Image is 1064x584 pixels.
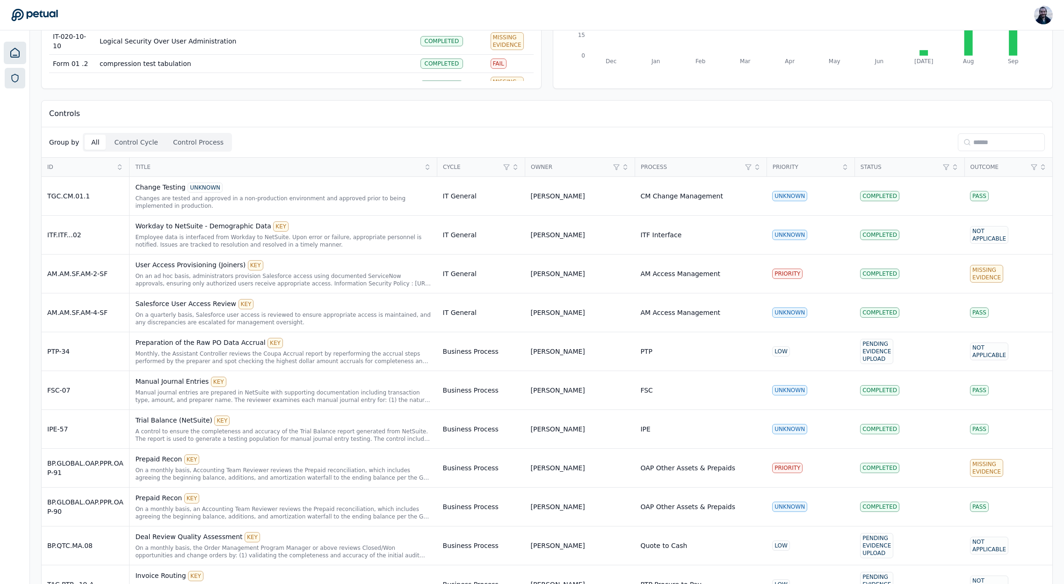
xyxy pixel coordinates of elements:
[135,505,431,520] div: On a monthly basis, an Accounting Team Reviewer reviews the Prepaid reconciliation, which include...
[135,221,431,232] div: Workday to NetSuite - Demographic Data
[53,33,86,50] span: IT-020-10-10
[772,346,790,357] div: LOW
[437,488,525,526] td: Business Process
[531,463,585,473] div: [PERSON_NAME]
[531,308,585,317] div: [PERSON_NAME]
[248,260,263,270] div: KEY
[531,347,585,356] div: [PERSON_NAME]
[829,58,840,65] tspan: May
[420,80,463,91] div: Completed
[772,540,790,551] div: LOW
[581,52,585,59] tspan: 0
[4,42,26,64] a: Dashboard
[640,502,735,511] div: OAP Other Assets & Prepaids
[970,424,989,434] div: Pass
[135,163,421,171] span: Title
[640,308,720,317] div: AM Access Management
[437,371,525,410] td: Business Process
[135,532,431,542] div: Deal Review Quality Assessment
[135,260,431,270] div: User Access Provisioning (Joiners)
[135,234,431,248] div: Employee data is interfaced from Workday to NetSuite. Upon error or failure, appropriate personne...
[211,377,226,387] div: KEY
[437,526,525,565] td: Business Process
[772,463,803,473] div: PRIORITY
[640,230,681,240] div: ITF Interface
[914,58,934,65] tspan: [DATE]
[47,308,123,317] div: AM.AM.SF.AM-4-SF
[273,221,289,232] div: KEY
[772,307,807,318] div: UNKNOWN
[437,410,525,449] td: Business Process
[245,532,260,542] div: KEY
[166,135,230,150] button: Control Process
[970,307,989,318] div: Pass
[640,347,652,356] div: PTP
[443,163,500,171] span: Cycle
[239,299,254,309] div: KEY
[108,135,165,150] button: Control Cycle
[47,386,123,395] div: FSC-07
[437,177,525,216] td: IT General
[531,386,585,395] div: [PERSON_NAME]
[740,58,751,65] tspan: Mar
[135,377,431,387] div: Manual Journal Entries
[437,216,525,255] td: IT General
[970,502,989,512] div: Pass
[860,385,899,395] div: Completed
[861,163,940,171] span: Status
[96,55,417,73] td: compression test tabulation
[970,385,989,395] div: Pass
[970,226,1008,244] div: Not Applicable
[860,269,899,279] div: Completed
[860,424,899,434] div: Completed
[437,255,525,293] td: IT General
[135,299,431,309] div: Salesforce User Access Review
[49,138,79,147] p: Group by
[437,293,525,332] td: IT General
[491,77,524,95] div: Missing Evidence
[491,32,524,50] div: Missing Evidence
[420,58,463,69] div: Completed
[772,269,803,279] div: PRIORITY
[531,424,585,434] div: [PERSON_NAME]
[970,343,1008,360] div: Not Applicable
[772,424,807,434] div: UNKNOWN
[5,68,25,88] a: SOC 1 Reports
[970,191,989,201] div: Pass
[135,571,431,581] div: Invoice Routing
[135,272,431,287] div: On an ad hoc basis, administrators provision Salesforce access using documented ServiceNow approv...
[531,230,585,240] div: [PERSON_NAME]
[772,385,807,395] div: UNKNOWN
[47,191,123,201] div: TGC.CM.01.1
[860,533,893,558] div: Pending Evidence Upload
[1008,58,1019,65] tspan: Sep
[47,347,123,356] div: PTP-34
[135,467,431,482] div: On a monthly basis, Accounting Team Reviewer reviews the Prepaid reconciliation, which includes a...
[651,58,660,65] tspan: Jan
[188,182,223,193] div: UNKNOWN
[135,182,431,193] div: Change Testing
[135,311,431,326] div: On a quarterly basis, Salesforce user access is reviewed to ensure appropriate access is maintain...
[1034,6,1053,24] img: Roberto Fernandez
[47,230,123,240] div: ITF.ITF...02
[135,454,431,465] div: Prepaid Recon
[860,307,899,318] div: Completed
[437,332,525,371] td: Business Process
[531,269,585,278] div: [PERSON_NAME]
[606,58,616,65] tspan: Dec
[85,135,106,150] button: All
[785,58,795,65] tspan: Apr
[531,502,585,511] div: [PERSON_NAME]
[184,493,200,504] div: KEY
[640,191,723,201] div: CM Change Management
[531,191,585,201] div: [PERSON_NAME]
[772,230,807,240] div: UNKNOWN
[640,463,735,473] div: OAP Other Assets & Prepaids
[11,8,58,22] a: Go to Dashboard
[437,449,525,488] td: Business Process
[184,454,200,465] div: KEY
[578,32,585,38] tspan: 15
[970,265,1003,283] div: Missing Evidence
[47,163,113,171] span: ID
[47,269,123,278] div: AM.AM.SF.AM-2-SF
